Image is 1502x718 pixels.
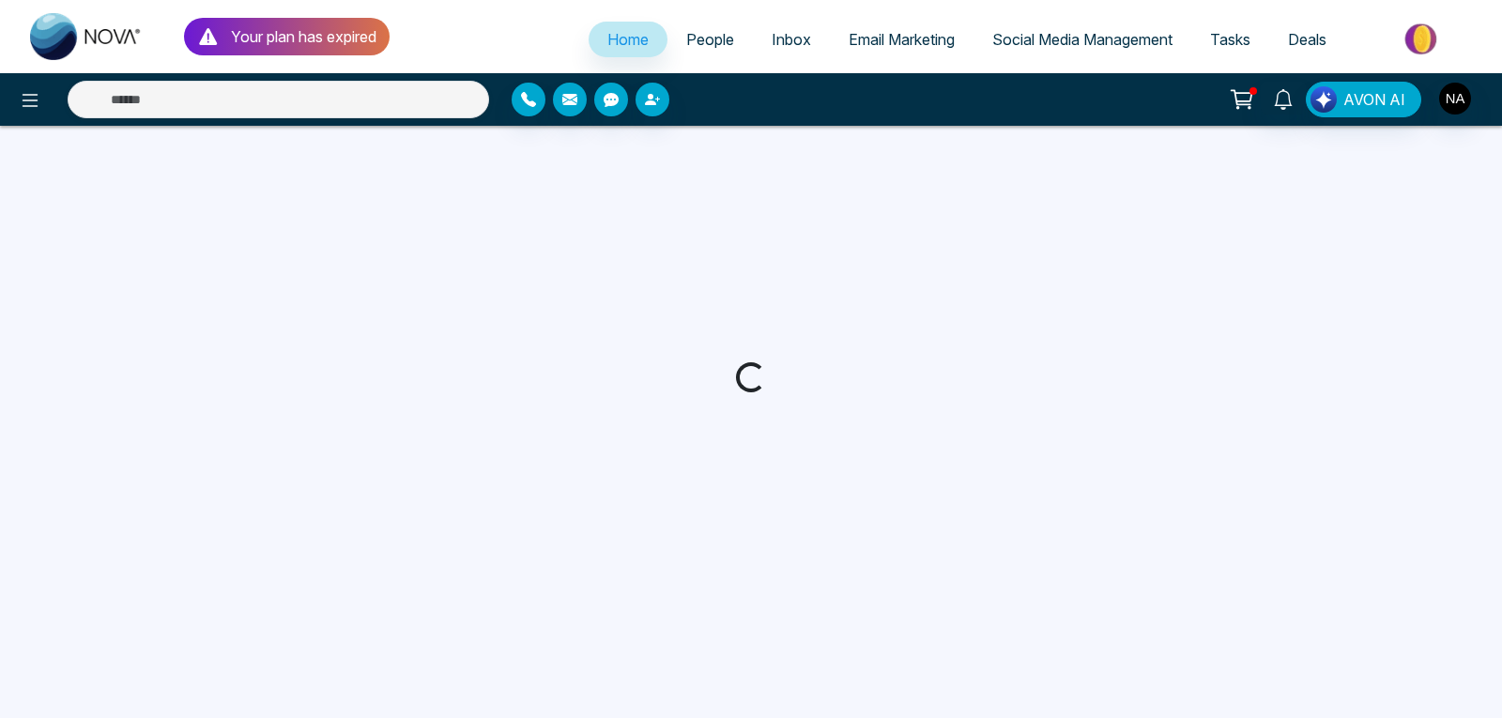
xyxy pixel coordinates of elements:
[1288,30,1326,49] span: Deals
[849,30,955,49] span: Email Marketing
[1191,22,1269,57] a: Tasks
[1310,86,1337,113] img: Lead Flow
[231,25,376,48] p: Your plan has expired
[1439,83,1471,115] img: User Avatar
[1306,82,1421,117] button: AVON AI
[973,22,1191,57] a: Social Media Management
[1343,88,1405,111] span: AVON AI
[607,30,649,49] span: Home
[667,22,753,57] a: People
[992,30,1172,49] span: Social Media Management
[1210,30,1250,49] span: Tasks
[772,30,811,49] span: Inbox
[753,22,830,57] a: Inbox
[30,13,143,60] img: Nova CRM Logo
[1355,18,1491,60] img: Market-place.gif
[589,22,667,57] a: Home
[830,22,973,57] a: Email Marketing
[686,30,734,49] span: People
[1269,22,1345,57] a: Deals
